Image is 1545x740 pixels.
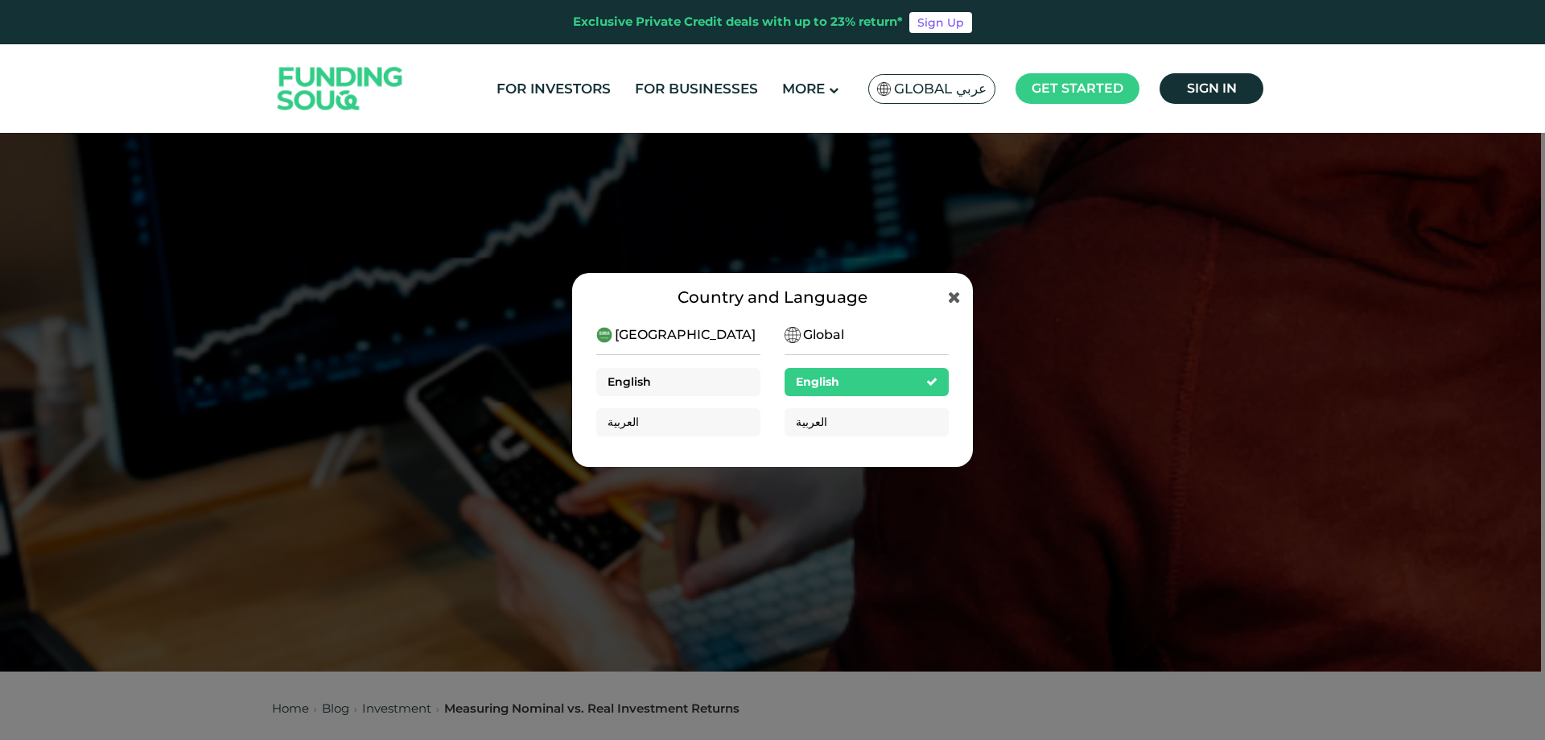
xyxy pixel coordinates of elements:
[894,80,987,98] span: Global عربي
[1160,73,1263,104] a: Sign in
[608,415,639,429] span: العربية
[796,374,839,389] span: English
[608,374,651,389] span: English
[262,48,419,130] img: Logo
[785,327,801,343] img: SA Flag
[796,415,827,429] span: العربية
[631,76,762,102] a: For Businesses
[803,325,844,345] span: Global
[596,285,949,309] div: Country and Language
[1187,81,1237,96] span: Sign in
[596,327,612,343] img: SA Flag
[782,81,825,97] span: More
[1032,81,1123,96] span: Get started
[615,325,756,345] span: [GEOGRAPHIC_DATA]
[877,82,892,96] img: SA Flag
[492,76,615,102] a: For Investors
[909,12,972,33] a: Sign Up
[573,13,903,31] div: Exclusive Private Credit deals with up to 23% return*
